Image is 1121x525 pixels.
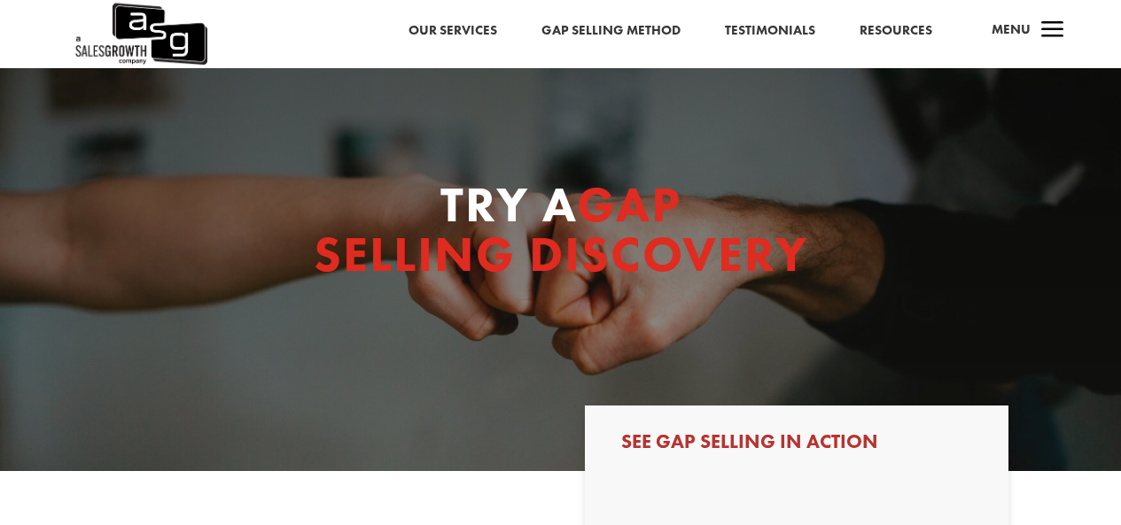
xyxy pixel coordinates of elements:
[310,180,811,288] h1: Try a
[314,173,808,286] span: Gap Selling Discovery
[860,19,932,42] a: Resources
[541,19,681,42] a: Gap Selling Method
[992,20,1031,38] span: Menu
[409,19,497,42] a: Our Services
[1035,13,1070,49] span: a
[725,19,815,42] a: Testimonials
[621,432,973,460] h3: See Gap Selling in Action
